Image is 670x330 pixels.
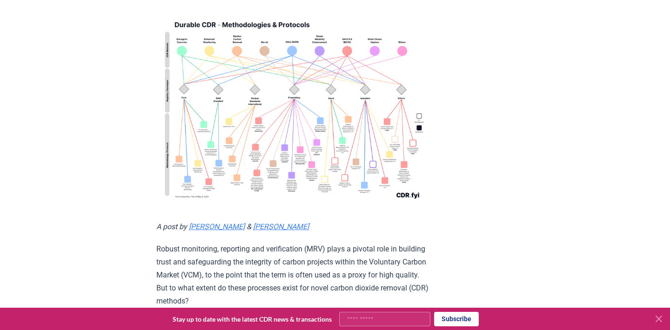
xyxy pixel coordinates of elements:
em: & [247,222,251,231]
a: [PERSON_NAME] [253,222,309,231]
img: blog post image [156,11,429,205]
p: Robust monitoring, reporting and verification (MRV) plays a pivotal role in building trust and sa... [156,243,429,308]
em: A post by [156,222,187,231]
a: [PERSON_NAME] [189,222,245,231]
